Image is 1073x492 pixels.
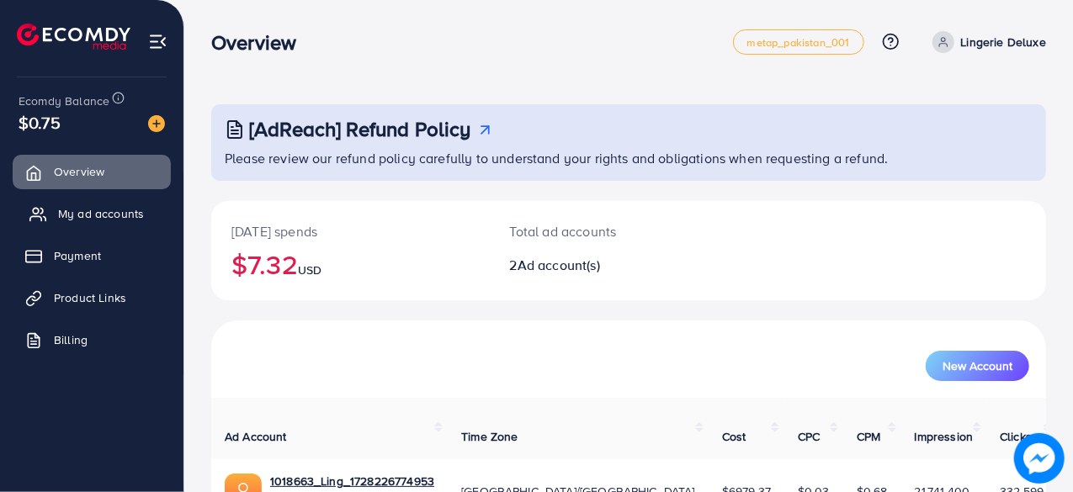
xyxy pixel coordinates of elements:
[13,155,171,188] a: Overview
[733,29,864,55] a: metap_pakistan_001
[298,262,321,278] span: USD
[1014,433,1065,484] img: image
[510,257,678,273] h2: 2
[211,30,310,55] h3: Overview
[926,351,1029,381] button: New Account
[54,289,126,306] span: Product Links
[13,239,171,272] a: Payment
[19,93,109,109] span: Ecomdy Balance
[926,31,1046,53] a: Lingerie Deluxe
[961,32,1046,52] p: Lingerie Deluxe
[13,281,171,315] a: Product Links
[13,323,171,357] a: Billing
[461,428,518,445] span: Time Zone
[54,163,104,180] span: Overview
[510,221,678,241] p: Total ad accounts
[13,197,171,230] a: My ad accounts
[270,473,434,489] a: 1018663_Ling_1728226774953
[148,115,165,132] img: image
[58,205,144,222] span: My ad accounts
[722,428,746,445] span: Cost
[798,428,820,445] span: CPC
[518,256,600,274] span: Ad account(s)
[225,428,287,445] span: Ad Account
[231,248,470,280] h2: $7.32
[915,428,974,445] span: Impression
[747,37,850,48] span: metap_pakistan_001
[225,148,1036,168] p: Please review our refund policy carefully to understand your rights and obligations when requesti...
[54,331,88,348] span: Billing
[54,247,101,264] span: Payment
[17,24,130,50] img: logo
[857,428,880,445] span: CPM
[1000,428,1032,445] span: Clicks
[231,221,470,241] p: [DATE] spends
[943,360,1012,372] span: New Account
[19,110,61,135] span: $0.75
[148,32,167,51] img: menu
[249,117,471,141] h3: [AdReach] Refund Policy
